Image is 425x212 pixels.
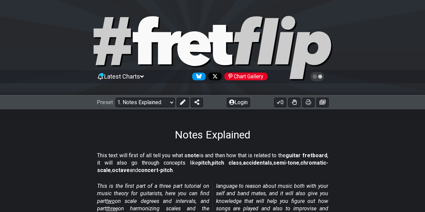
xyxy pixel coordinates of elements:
button: Login [227,98,250,107]
strong: accidentals [243,160,272,166]
span: three [106,205,118,212]
button: 0 [274,98,286,107]
strong: semi-tone [273,160,299,166]
strong: pitch [198,160,211,166]
strong: concert-pitch [138,167,173,173]
select: Preset [116,98,175,107]
div: Chart Gallery [224,73,267,80]
p: This text will first of all tell you what a is and then how that is related to the , it will also... [97,152,328,174]
span: two [106,198,115,204]
button: Print [302,98,314,107]
a: Follow #fretflip at X [206,73,222,80]
strong: guitar fretboard [286,152,327,159]
span: Latest Charts [104,73,140,80]
button: Share Preset [191,98,203,107]
h1: Notes Explained [175,128,250,141]
span: Toggle light / dark theme [313,74,321,80]
strong: note [187,152,199,159]
span: Preset [97,99,113,105]
strong: pitch class [212,160,242,166]
button: Toggle Dexterity for all fretkits [288,98,300,107]
a: #fretflip at Pinterest [222,73,267,80]
a: Follow #fretflip at Bluesky [189,73,206,80]
button: Create image [316,98,329,107]
strong: octave [112,167,130,173]
button: Edit Preset [177,98,189,107]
